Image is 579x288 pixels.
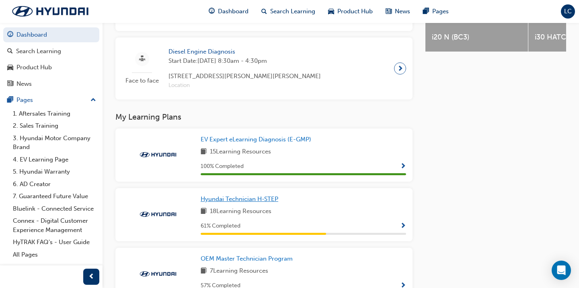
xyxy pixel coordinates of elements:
span: Location [168,81,321,90]
a: guage-iconDashboard [202,3,255,20]
img: Trak [136,270,180,278]
a: OEM Master Technician Program [201,254,296,263]
span: i20 N (BC3) [432,33,522,42]
a: EV Expert eLearning Diagnosis (E-GMP) [201,135,314,144]
span: Show Progress [400,223,406,230]
span: sessionType_FACE_TO_FACE-icon [139,54,145,64]
img: Trak [136,210,180,218]
a: 4. EV Learning Page [10,153,99,166]
a: News [3,77,99,91]
a: Bluelink - Connected Service [10,203,99,215]
span: News [395,7,410,16]
span: LC [564,7,572,16]
a: 1. Aftersales Training [10,108,99,120]
span: car-icon [7,64,13,71]
button: Pages [3,93,99,108]
span: book-icon [201,147,207,157]
span: prev-icon [88,272,94,282]
div: Product Hub [16,63,52,72]
a: Dashboard [3,27,99,42]
span: book-icon [201,266,207,276]
img: Trak [136,151,180,159]
span: search-icon [261,6,267,17]
span: [STREET_ADDRESS][PERSON_NAME][PERSON_NAME] [168,72,321,81]
a: Hyundai Technician H-STEP [201,195,281,204]
a: news-iconNews [379,3,417,20]
a: All Pages [10,249,99,261]
span: Product Hub [337,7,373,16]
span: 15 Learning Resources [210,147,271,157]
div: Open Intercom Messenger [552,261,571,280]
button: DashboardSearch LearningProduct HubNews [3,26,99,93]
a: Face to faceDiesel Engine DiagnosisStart Date:[DATE] 8:30am - 4:30pm[STREET_ADDRESS][PERSON_NAME]... [122,44,406,93]
span: news-icon [386,6,392,17]
span: pages-icon [423,6,429,17]
a: Connex - Digital Customer Experience Management [10,215,99,236]
span: Start Date: [DATE] 8:30am - 4:30pm [168,56,321,66]
span: pages-icon [7,97,13,104]
a: 2. Sales Training [10,120,99,132]
button: Show Progress [400,221,406,231]
a: 6. AD Creator [10,178,99,191]
span: 100 % Completed [201,162,244,171]
span: next-icon [397,63,403,74]
span: OEM Master Technician Program [201,255,293,262]
span: Search Learning [270,7,315,16]
span: Pages [432,7,449,16]
div: Pages [16,95,33,105]
a: HyTRAK FAQ's - User Guide [10,236,99,249]
span: Show Progress [400,163,406,170]
span: 61 % Completed [201,222,240,231]
span: Face to face [122,76,162,85]
div: Search Learning [16,47,61,56]
a: 5. Hyundai Warranty [10,166,99,178]
span: guage-icon [7,31,13,39]
span: Diesel Engine Diagnosis [168,47,321,56]
span: 7 Learning Resources [210,266,268,276]
button: LC [561,4,575,19]
span: Hyundai Technician H-STEP [201,195,278,203]
span: guage-icon [209,6,215,17]
div: News [16,79,32,89]
a: Search Learning [3,44,99,59]
img: Trak [4,3,96,20]
span: up-icon [90,95,96,106]
span: car-icon [328,6,334,17]
span: book-icon [201,207,207,217]
span: Dashboard [218,7,248,16]
a: search-iconSearch Learning [255,3,322,20]
span: search-icon [7,48,13,55]
span: news-icon [7,81,13,88]
a: Product Hub [3,60,99,75]
h3: My Learning Plans [115,112,413,122]
a: 7. Guaranteed Future Value [10,190,99,203]
a: pages-iconPages [417,3,455,20]
span: EV Expert eLearning Diagnosis (E-GMP) [201,136,311,143]
a: car-iconProduct Hub [322,3,379,20]
button: Show Progress [400,162,406,172]
span: 18 Learning Resources [210,207,271,217]
a: 3. Hyundai Motor Company Brand [10,132,99,153]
